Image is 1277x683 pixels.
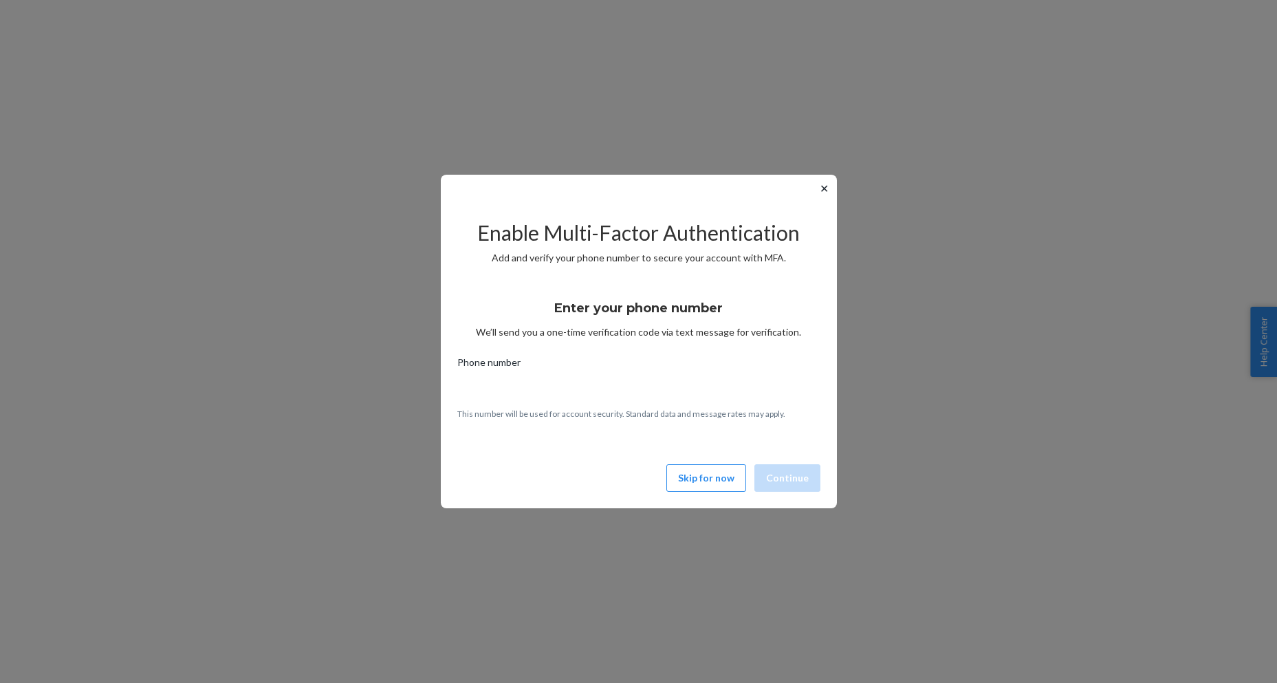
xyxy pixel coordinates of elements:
[457,356,521,375] span: Phone number
[817,180,831,197] button: ✕
[457,408,820,420] p: This number will be used for account security. Standard data and message rates may apply.
[554,299,723,317] h3: Enter your phone number
[754,464,820,492] button: Continue
[457,288,820,339] div: We’ll send you a one-time verification code via text message for verification.
[666,464,746,492] button: Skip for now
[457,251,820,265] p: Add and verify your phone number to secure your account with MFA.
[457,221,820,244] h2: Enable Multi-Factor Authentication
